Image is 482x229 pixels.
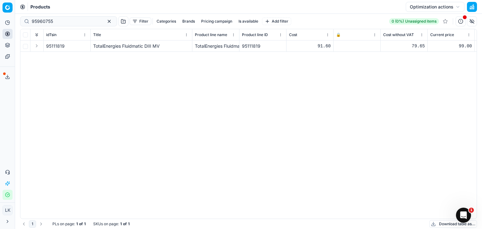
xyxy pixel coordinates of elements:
span: Product line name [195,32,227,37]
strong: 1 [76,221,78,226]
span: Unassigned items [405,19,436,24]
button: Filter [130,18,151,25]
div: 95111819 [242,43,284,49]
strong: 1 [128,221,130,226]
span: Cost without VAT [383,32,414,37]
button: 1 [29,220,36,228]
button: Optimization actions [406,2,464,12]
span: idTsin [46,32,56,37]
button: Categories [154,18,179,25]
div: TotalEnergies Fluidmatic DIII MV [93,43,190,49]
strong: of [123,221,127,226]
button: Brands [180,18,197,25]
strong: of [79,221,83,226]
span: 1 [469,208,474,213]
nav: pagination [20,220,45,228]
button: Expand [33,42,40,50]
nav: breadcrumb [30,4,50,10]
input: Search by SKU or title [32,18,100,24]
button: Pricing campaign [199,18,235,25]
strong: 1 [120,221,122,226]
div: 79.65 [383,43,425,49]
span: Current price [430,32,454,37]
iframe: Intercom live chat [456,208,471,223]
span: 95111819 [46,43,65,49]
div: TotalEnergies Fluidmatic DIII MV [195,43,237,49]
span: LK [3,205,12,215]
button: Add filter [262,18,291,25]
button: Is available [236,18,261,25]
span: Title [93,32,101,37]
span: Product line ID [242,32,268,37]
span: 🔒 [336,32,341,37]
strong: 1 [84,221,86,226]
span: Products [30,4,50,10]
button: LK [3,205,13,215]
button: Download table as... [429,220,477,228]
span: Cost [289,32,297,37]
button: Go to previous page [20,220,28,228]
button: Go to next page [37,220,45,228]
span: SKUs on page : [93,221,119,226]
span: PLs on page : [52,221,75,226]
div: 99.00 [430,43,472,49]
button: Expand all [33,31,40,39]
div: 91.60 [289,43,331,49]
a: 0 (0%)Unassigned items [389,18,439,24]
